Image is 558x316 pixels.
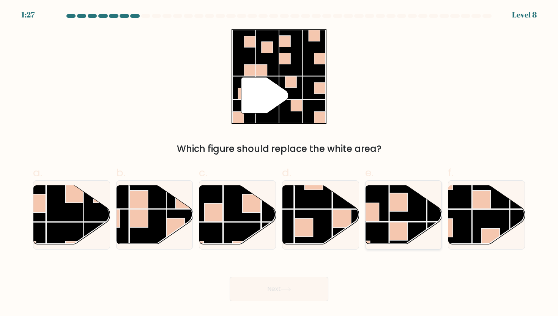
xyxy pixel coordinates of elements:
span: a. [33,165,42,180]
button: Next [230,277,328,301]
span: e. [365,165,374,180]
div: Which figure should replace the white area? [38,142,520,156]
div: 1:27 [21,9,35,21]
span: c. [199,165,207,180]
span: f. [448,165,453,180]
span: d. [282,165,291,180]
span: b. [116,165,125,180]
div: Level 8 [512,9,537,21]
g: " [241,77,288,113]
